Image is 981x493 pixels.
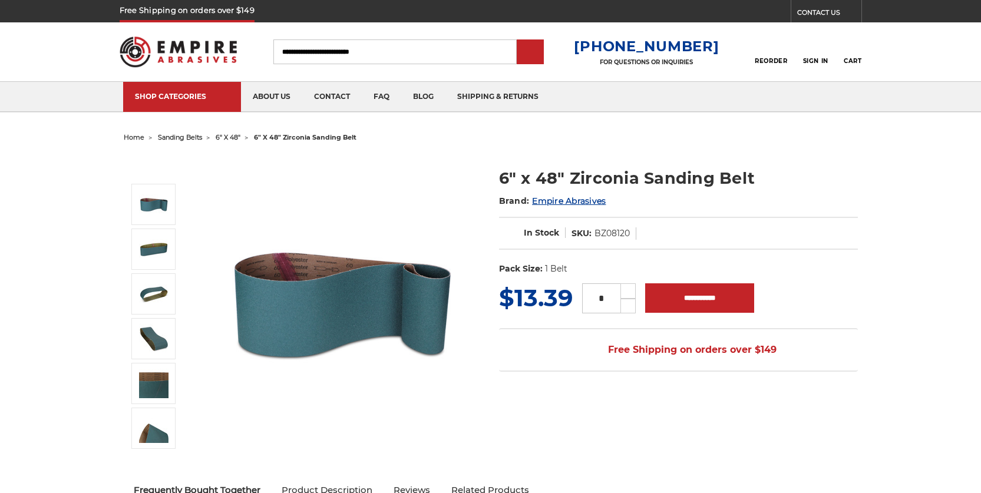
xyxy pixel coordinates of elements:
a: contact [302,82,362,112]
span: In Stock [524,227,559,238]
a: [PHONE_NUMBER] [574,38,719,55]
img: 6" x 48" Zirconia Sanding Belt [224,186,460,421]
div: SHOP CATEGORIES [135,92,229,101]
a: CONTACT US [797,6,861,22]
span: Sign In [803,57,828,65]
span: Brand: [499,196,530,206]
a: home [124,133,144,141]
img: 6" x 48" - Zirconia Sanding Belt [139,369,169,398]
span: 6" x 48" zirconia sanding belt [254,133,356,141]
a: faq [362,82,401,112]
span: Free Shipping on orders over $149 [580,338,777,362]
dd: 1 Belt [545,263,567,275]
a: sanding belts [158,133,202,141]
a: blog [401,82,445,112]
a: shipping & returns [445,82,550,112]
dd: BZ08120 [594,227,630,240]
h1: 6" x 48" Zirconia Sanding Belt [499,167,858,190]
a: SHOP CATEGORIES [123,82,241,112]
span: $13.39 [499,283,573,312]
img: 6" x 48" Zirconia Sanding Belt [139,190,169,219]
img: 6" x 48" - Sanding Belt Zirconia [139,413,169,443]
a: 6" x 48" [216,133,240,141]
span: Cart [844,57,861,65]
dt: Pack Size: [499,263,543,275]
dt: SKU: [572,227,592,240]
img: 6" x 48" Sanding Belt - Zirc [139,324,169,353]
img: 6" x 48" Zirc Sanding Belt [139,234,169,264]
a: about us [241,82,302,112]
a: Reorder [755,39,787,64]
span: Reorder [755,57,787,65]
img: 6" x 48" Sanding Belt - Zirconia [139,279,169,309]
img: Empire Abrasives [120,29,237,75]
a: Cart [844,39,861,65]
a: Empire Abrasives [532,196,606,206]
input: Submit [518,41,542,64]
p: FOR QUESTIONS OR INQUIRIES [574,58,719,66]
